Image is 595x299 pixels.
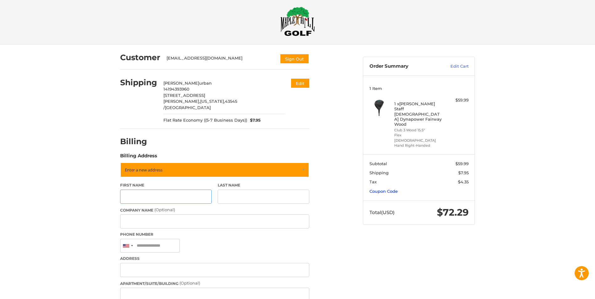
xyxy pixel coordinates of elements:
h2: Billing [120,137,157,146]
span: [US_STATE], [200,99,225,104]
iframe: Google Customer Reviews [543,282,595,299]
button: Edit [291,79,309,88]
button: Sign Out [280,54,309,64]
span: Total (USD) [369,209,395,215]
small: (Optional) [154,207,175,212]
span: $7.95 [247,117,261,123]
span: [GEOGRAPHIC_DATA] [165,105,211,110]
div: United States: +1 [120,239,135,253]
li: Club 3 Wood 15.5° [394,128,442,133]
span: Subtotal [369,161,387,166]
div: [EMAIL_ADDRESS][DOMAIN_NAME] [167,55,274,64]
li: Hand Right-Handed [394,143,442,148]
span: [STREET_ADDRESS] [163,93,205,98]
span: Shipping [369,170,389,175]
a: Edit Cart [437,63,469,70]
label: Phone Number [120,232,309,237]
span: $72.29 [437,207,469,218]
a: Enter or select a different address [120,162,309,177]
span: 43545 / [163,99,237,110]
h2: Shipping [120,78,157,87]
h4: 1 x [PERSON_NAME] Staff [DEMOGRAPHIC_DATA] Dynapower Fairway Wood [394,101,442,127]
img: Maple Hill Golf [280,7,315,36]
li: Flex [DEMOGRAPHIC_DATA] [394,133,442,143]
small: (Optional) [179,281,200,286]
label: Apartment/Suite/Building [120,280,309,286]
span: $59.99 [455,161,469,166]
legend: Billing Address [120,152,157,162]
div: $59.99 [444,97,469,103]
h3: Order Summary [369,63,437,70]
span: $4.35 [458,179,469,184]
span: urban [199,81,212,86]
span: Flat Rate Economy ((5-7 Business Days)) [163,117,247,123]
label: First Name [120,182,212,188]
span: $7.95 [458,170,469,175]
span: [PERSON_NAME] [163,81,199,86]
a: Coupon Code [369,189,398,194]
span: 14194393960 [163,87,189,92]
span: Tax [369,179,377,184]
label: Address [120,256,309,261]
span: [PERSON_NAME], [163,99,200,104]
h2: Customer [120,53,160,62]
span: Enter a new address [125,167,162,173]
h3: 1 Item [369,86,469,91]
label: Last Name [218,182,309,188]
label: Company Name [120,207,309,213]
